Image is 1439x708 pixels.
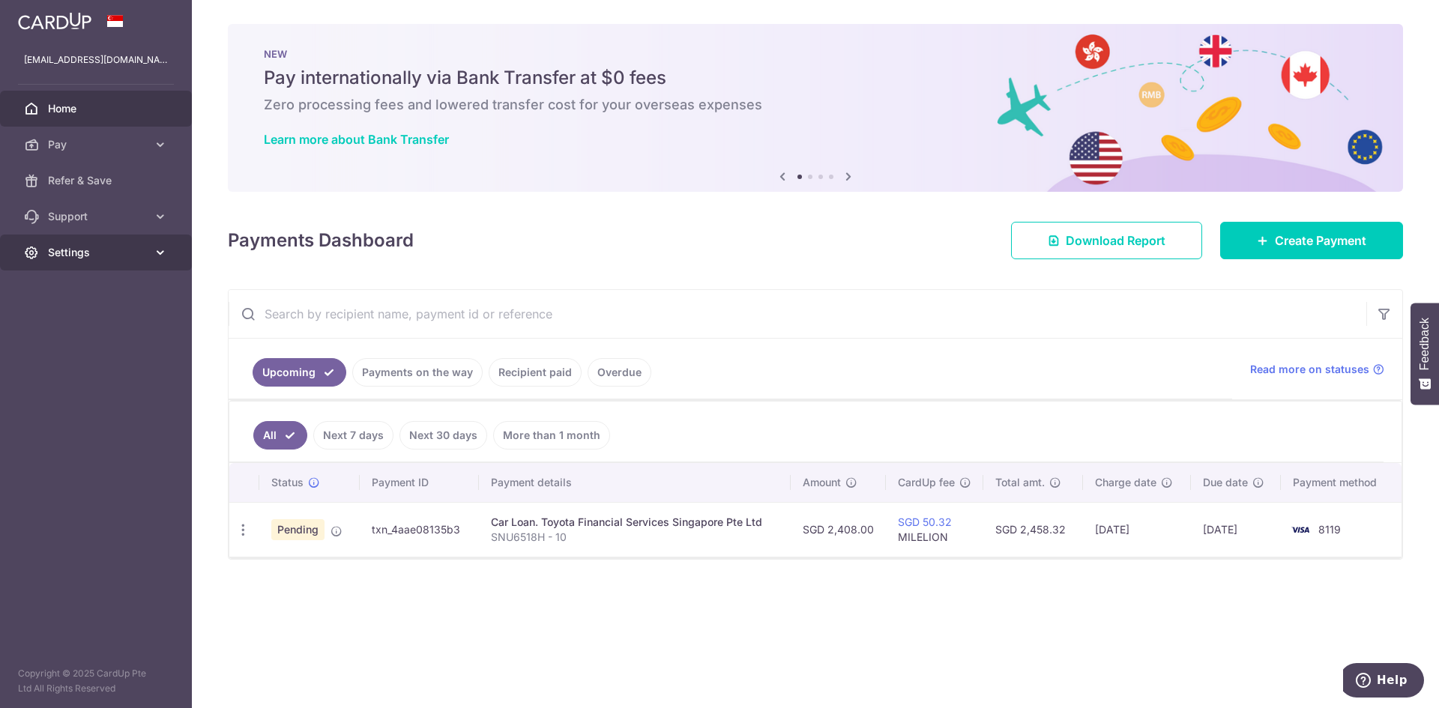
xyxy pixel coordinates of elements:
[48,173,147,188] span: Refer & Save
[1250,362,1369,377] span: Read more on statuses
[1083,502,1191,557] td: [DATE]
[48,245,147,260] span: Settings
[24,52,168,67] p: [EMAIL_ADDRESS][DOMAIN_NAME]
[360,463,479,502] th: Payment ID
[886,502,983,557] td: MILELION
[228,227,414,254] h4: Payments Dashboard
[995,475,1045,490] span: Total amt.
[898,475,955,490] span: CardUp fee
[253,421,307,450] a: All
[271,519,325,540] span: Pending
[1095,475,1156,490] span: Charge date
[18,12,91,30] img: CardUp
[1281,463,1402,502] th: Payment method
[264,132,449,147] a: Learn more about Bank Transfer
[1220,222,1403,259] a: Create Payment
[803,475,841,490] span: Amount
[313,421,393,450] a: Next 7 days
[253,358,346,387] a: Upcoming
[1203,475,1248,490] span: Due date
[228,24,1403,192] img: Bank transfer banner
[791,502,886,557] td: SGD 2,408.00
[1411,303,1439,405] button: Feedback - Show survey
[271,475,304,490] span: Status
[1275,232,1366,249] span: Create Payment
[1011,222,1202,259] a: Download Report
[360,502,479,557] td: txn_4aae08135b3
[489,358,582,387] a: Recipient paid
[264,48,1367,60] p: NEW
[1285,521,1315,539] img: Bank Card
[1066,232,1165,249] span: Download Report
[229,290,1366,338] input: Search by recipient name, payment id or reference
[1318,523,1341,536] span: 8119
[352,358,483,387] a: Payments on the way
[1418,318,1432,370] span: Feedback
[588,358,651,387] a: Overdue
[1250,362,1384,377] a: Read more on statuses
[1191,502,1281,557] td: [DATE]
[479,463,791,502] th: Payment details
[898,515,952,528] a: SGD 50.32
[983,502,1083,557] td: SGD 2,458.32
[491,515,779,530] div: Car Loan. Toyota Financial Services Singapore Pte Ltd
[493,421,610,450] a: More than 1 month
[48,137,147,152] span: Pay
[399,421,487,450] a: Next 30 days
[1343,663,1424,701] iframe: Opens a widget where you can find more information
[264,66,1367,90] h5: Pay internationally via Bank Transfer at $0 fees
[264,96,1367,114] h6: Zero processing fees and lowered transfer cost for your overseas expenses
[491,530,779,545] p: SNU6518H - 10
[48,101,147,116] span: Home
[48,209,147,224] span: Support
